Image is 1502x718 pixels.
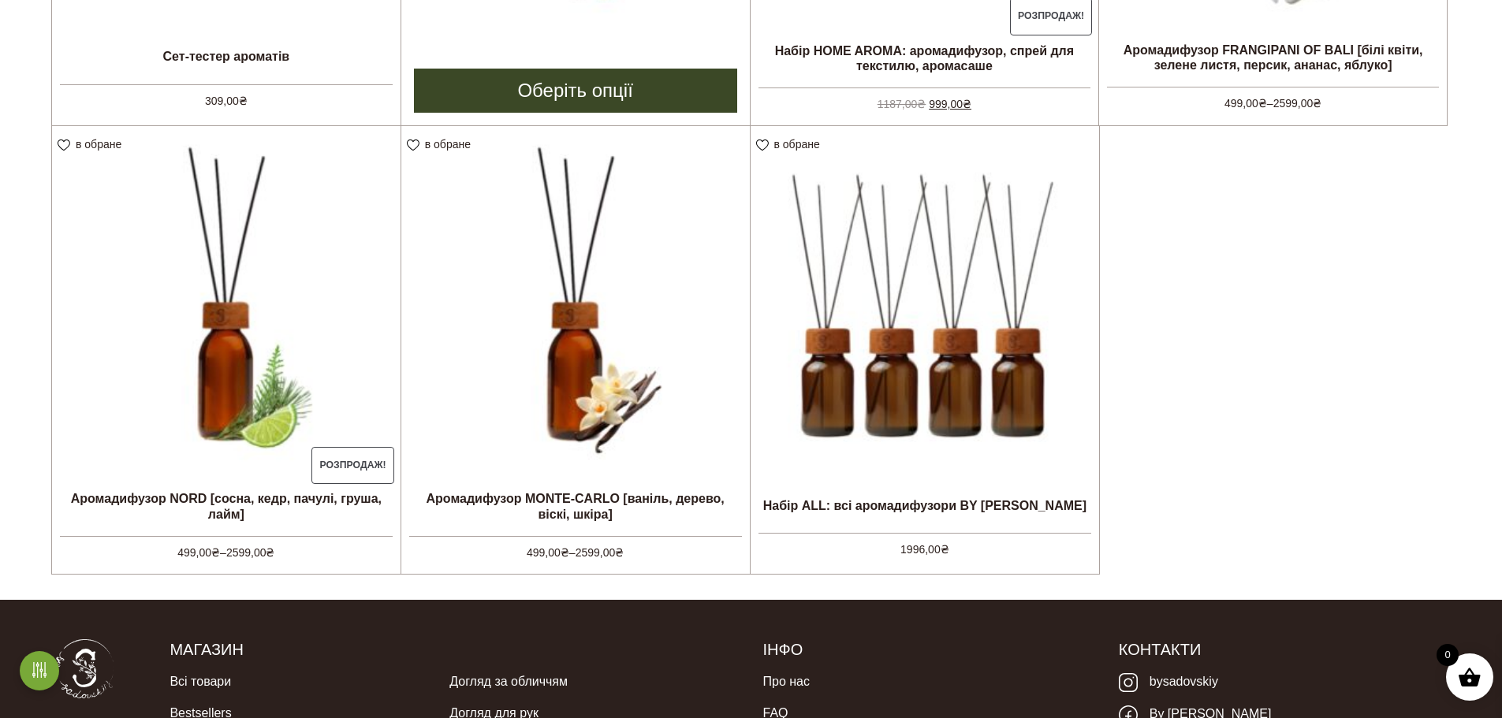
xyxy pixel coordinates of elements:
h5: Магазин [170,639,739,660]
a: в обране [407,138,476,151]
h2: Сет-тестер ароматів [52,37,401,76]
h5: Контакти [1119,639,1451,660]
a: Аромадифузор MONTE-CARLO [ваніль, дерево, віскі, шкіра] 499,00₴–2599,00₴ [401,126,750,558]
h2: Аромадифузор MONTE-CARLO [ваніль, дерево, віскі, шкіра] [401,485,750,527]
a: Виберіть опції для " Аромадифузор MONACO [ром, дерево, мускус, амаретто]" [414,69,737,113]
bdi: 999,00 [929,98,971,110]
span: ₴ [211,546,220,559]
span: ₴ [615,546,624,559]
span: ₴ [1258,97,1267,110]
span: 0 [1437,644,1459,666]
h2: Аромадифузор FRANGIPANI OF BALI [білі квіти, зелене листя, персик, ананас, яблуко] [1099,36,1447,79]
span: ₴ [239,95,248,107]
span: Розпродаж! [311,447,394,485]
span: ₴ [917,98,926,110]
a: Про нас [762,666,809,698]
a: в обране [58,138,127,151]
a: bysadovskiy [1119,666,1218,698]
a: в обране [756,138,826,151]
h2: Набір ALL: всі аромадифузори BY [PERSON_NAME] [751,485,1100,525]
img: unfavourite.svg [407,140,419,151]
a: Набір ALL: всі аромадифузори BY [PERSON_NAME] 1996,00₴ [751,126,1100,559]
span: ₴ [1313,97,1321,110]
bdi: 2599,00 [576,546,624,559]
bdi: 499,00 [1224,97,1267,110]
span: ₴ [963,98,971,110]
a: Догляд за обличчям [449,666,568,698]
span: ₴ [941,543,949,556]
h2: Аромадифузор NORD [сосна, кедр, пачулі, груша, лайм] [52,485,401,527]
bdi: 499,00 [177,546,220,559]
span: в обране [76,138,121,151]
bdi: 1996,00 [900,543,949,556]
span: – [60,536,393,561]
span: ₴ [266,546,274,559]
span: в обране [774,138,820,151]
span: – [1107,87,1439,112]
img: unfavourite.svg [756,140,769,151]
img: unfavourite.svg [58,140,70,151]
bdi: 2599,00 [226,546,275,559]
span: ₴ [561,546,569,559]
a: Всі товари [170,666,231,698]
a: Розпродаж! Аромадифузор NORD [сосна, кедр, пачулі, груша, лайм] 499,00₴–2599,00₴ [52,126,401,558]
bdi: 499,00 [527,546,569,559]
span: – [409,536,742,561]
span: в обране [425,138,471,151]
h5: Інфо [762,639,1094,660]
bdi: 309,00 [205,95,248,107]
bdi: 2599,00 [1273,97,1322,110]
bdi: 1187,00 [878,98,926,110]
h2: Набір HOME AROMA: аромадифузор, спрей для текстилю, аромасаше [751,37,1099,80]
